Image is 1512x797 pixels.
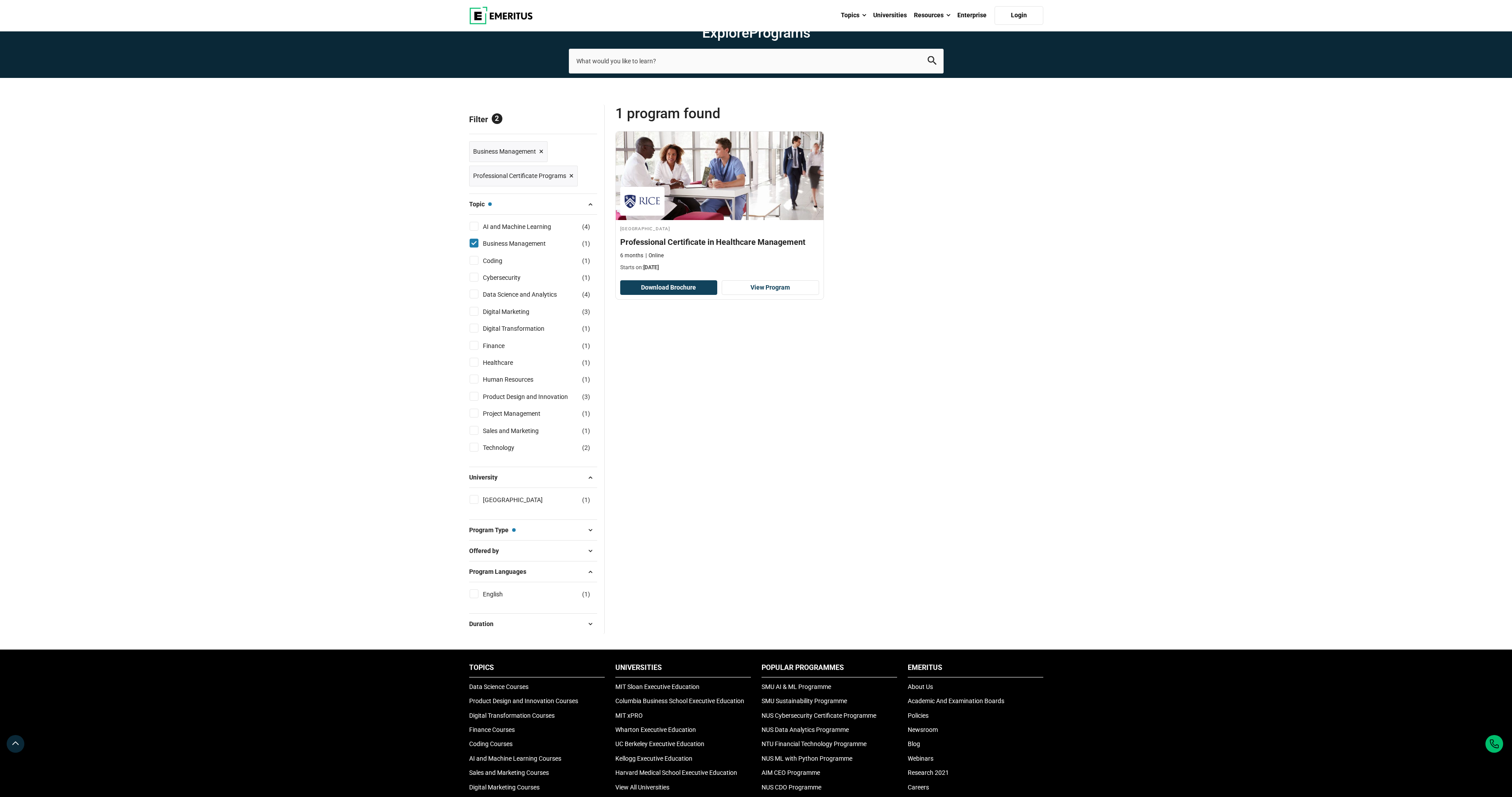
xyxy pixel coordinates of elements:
a: AIM CEO Programme [762,769,820,776]
span: 4 [584,223,588,230]
span: Programs [749,24,810,41]
a: UC Berkeley Executive Education [615,740,704,747]
a: Data Science and Analytics [483,290,575,299]
span: 1 [584,274,588,281]
h4: Professional Certificate in Healthcare Management [620,236,819,248]
h4: [GEOGRAPHIC_DATA] [620,224,819,232]
span: 2 [584,444,588,451]
span: ( ) [582,222,590,232]
a: AI and Machine Learning [483,222,569,232]
a: NTU Financial Technology Programme [762,740,867,747]
span: Program Languages [469,567,533,576]
a: Sales and Marketing Courses [469,769,549,776]
a: Webinars [908,755,933,762]
a: Wharton Executive Education [615,726,696,733]
span: Offered by [469,546,506,556]
a: Professional Certificate Programs × [469,166,578,186]
span: ( ) [582,273,590,282]
span: 1 [584,359,588,366]
span: × [569,170,574,182]
a: Finance Courses [469,726,515,733]
a: Business Management [483,239,564,248]
span: 3 [584,308,588,315]
button: Program Type [469,523,597,537]
input: search-page [569,49,944,74]
a: Columbia Business School Executive Education [615,697,744,704]
img: Rice University [625,191,660,211]
span: × [539,145,544,158]
a: NUS Data Analytics Programme [762,726,849,733]
a: Coding [483,256,520,266]
p: Filter [469,104,597,134]
span: Professional Certificate Programs [473,171,566,181]
span: ( ) [582,375,590,384]
span: ( ) [582,409,590,418]
span: 1 [584,427,588,434]
a: MIT xPRO [615,712,643,719]
a: Research 2021 [908,769,949,776]
a: Product Design and Innovation Courses [469,697,578,704]
span: 1 [584,591,588,598]
a: Kellogg Executive Education [615,755,692,762]
span: University [469,472,505,482]
span: [DATE] [643,264,659,271]
span: 3 [584,393,588,400]
a: Healthcare [483,358,531,368]
span: 2 [492,113,502,124]
a: NUS ML with Python Programme [762,755,852,762]
span: 1 [584,325,588,332]
a: [GEOGRAPHIC_DATA] [483,495,560,505]
button: Download Brochure [620,280,718,295]
a: Login [995,6,1043,25]
a: Digital Transformation Courses [469,712,555,719]
span: ( ) [582,589,590,599]
button: Topic [469,197,597,211]
span: Business Management [473,147,536,156]
a: Project Management [483,409,558,418]
a: Harvard Medical School Executive Education [615,769,737,776]
p: Starts on: [620,264,819,271]
span: 1 [584,410,588,417]
a: AI and Machine Learning Courses [469,755,561,762]
a: Finance [483,341,522,351]
a: Careers [908,784,929,791]
a: SMU Sustainability Programme [762,697,847,704]
a: Business Management Course by Rice University - December 11, 2025 Rice University [GEOGRAPHIC_DAT... [616,132,824,276]
a: Academic And Examination Boards [908,697,1004,704]
span: ( ) [582,443,590,453]
a: Digital Marketing [483,307,547,317]
span: 1 [584,342,588,349]
button: Program Languages [469,565,597,578]
span: ( ) [582,290,590,299]
button: University [469,471,597,484]
h1: Explore [569,24,944,42]
img: Professional Certificate in Healthcare Management | Online Business Management Course [616,132,824,220]
a: Coding Courses [469,740,513,747]
a: Human Resources [483,375,551,384]
a: View All Universities [615,784,669,791]
span: Program Type [469,525,516,535]
a: MIT Sloan Executive Education [615,683,700,690]
a: Reset all [570,115,597,126]
span: ( ) [582,256,590,266]
a: English [483,589,521,599]
span: ( ) [582,239,590,248]
button: Duration [469,617,597,631]
span: Topic [469,199,492,209]
a: About Us [908,683,933,690]
span: ( ) [582,426,590,436]
span: Duration [469,619,501,629]
p: 6 months [620,252,643,259]
span: ( ) [582,358,590,368]
a: Product Design and Innovation [483,392,586,402]
a: Sales and Marketing [483,426,556,436]
button: search [928,56,937,66]
a: Newsroom [908,726,938,733]
span: 4 [584,291,588,298]
a: Data Science Courses [469,683,529,690]
span: ( ) [582,324,590,333]
span: 1 Program found [615,104,829,122]
span: ( ) [582,341,590,351]
a: NUS CDO Programme [762,784,821,791]
a: Cybersecurity [483,273,538,282]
